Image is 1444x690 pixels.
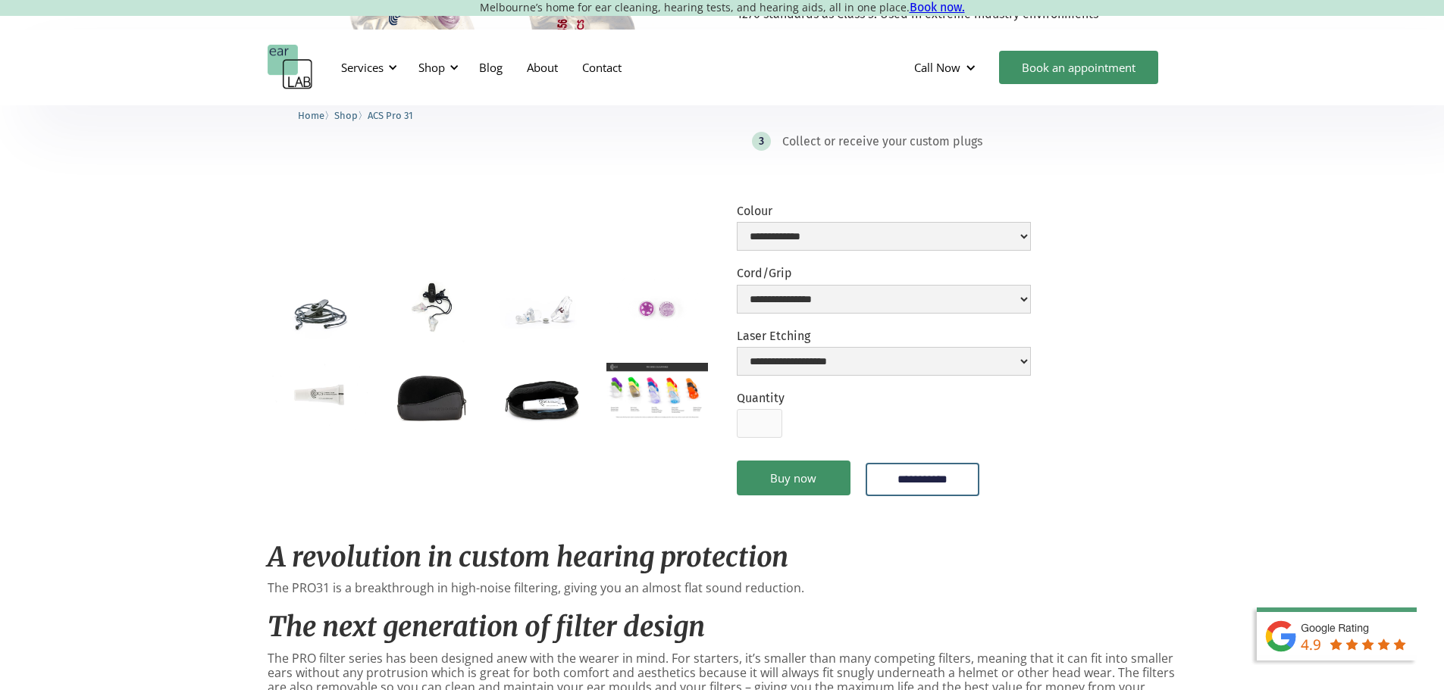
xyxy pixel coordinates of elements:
div: Services [332,45,402,90]
a: About [515,45,570,89]
a: ACS Pro 31 [368,108,413,122]
li: 〉 [334,108,368,123]
a: Buy now [737,461,850,495]
a: Book an appointment [999,51,1158,84]
div: Shop [409,45,463,90]
div: 3 [759,136,764,147]
div: Services [341,60,384,75]
a: Blog [467,45,515,89]
label: Colour [737,204,1031,218]
p: The PRO31 is a breakthrough in high-noise filtering, giving you an almost flat sound reduction. [268,581,1177,595]
em: The next generation of filter design [268,610,705,644]
a: open lightbox [493,276,594,350]
em: A revolution in custom hearing protection [268,540,788,574]
a: open lightbox [493,363,594,432]
a: open lightbox [268,363,368,430]
div: Call Now [914,60,960,75]
span: ACS Pro 31 [368,110,413,121]
li: 〉 [298,108,334,123]
div: Collect or receive your custom plugs [782,134,982,149]
a: open lightbox [381,363,481,431]
a: open lightbox [381,276,481,342]
a: open lightbox [606,363,707,420]
a: open lightbox [606,276,707,343]
div: Shop [418,60,445,75]
a: Home [298,108,324,122]
a: home [268,45,313,90]
a: Shop [334,108,358,122]
span: Shop [334,110,358,121]
a: Contact [570,45,634,89]
label: Quantity [737,391,785,405]
label: Laser Etching [737,329,1031,343]
div: Call Now [902,45,991,90]
label: Cord/Grip [737,266,1031,280]
a: open lightbox [268,276,368,351]
span: Home [298,110,324,121]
